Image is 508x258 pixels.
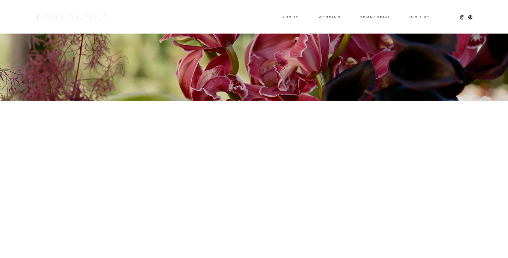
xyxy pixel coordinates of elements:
a: Inquire [409,16,430,19]
a: wedding [319,16,341,18]
a: commercial [359,16,390,18]
a: About [282,16,297,18]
